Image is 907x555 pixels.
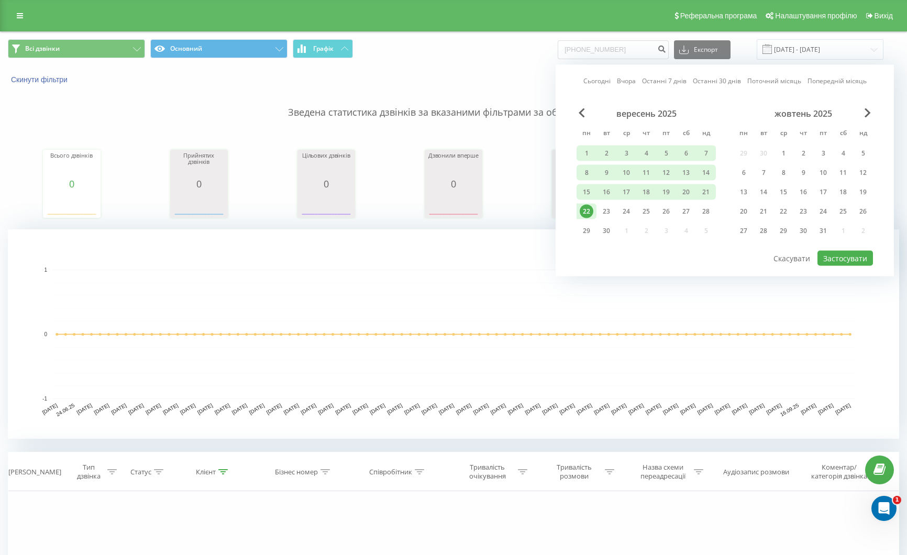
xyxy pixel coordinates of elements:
[853,146,873,161] div: нд 5 жовт 2025 р.
[836,147,850,160] div: 4
[459,463,515,481] div: Тривалість очікування
[541,402,559,415] text: [DATE]
[620,205,633,218] div: 24
[555,179,607,189] div: 0с
[795,126,811,142] abbr: четвер
[507,402,524,415] text: [DATE]
[747,76,801,86] a: Поточний місяць
[8,85,899,119] p: Зведена статистика дзвінків за вказаними фільтрами за обраний період
[699,166,713,180] div: 14
[856,205,870,218] div: 26
[577,146,596,161] div: пн 1 вер 2025 р.
[558,402,576,415] text: [DATE]
[816,147,830,160] div: 3
[853,184,873,200] div: нд 19 жовт 2025 р.
[580,166,593,180] div: 8
[754,223,773,239] div: вт 28 жовт 2025 р.
[662,402,679,415] text: [DATE]
[110,402,127,415] text: [DATE]
[773,223,793,239] div: ср 29 жовт 2025 р.
[579,126,594,142] abbr: понеділок
[524,402,541,415] text: [DATE]
[596,146,616,161] div: вт 2 вер 2025 р.
[816,185,830,199] div: 17
[699,205,713,218] div: 28
[656,204,676,219] div: пт 26 вер 2025 р.
[775,12,857,20] span: Налаштування профілю
[317,402,335,415] text: [DATE]
[659,205,673,218] div: 26
[403,402,421,415] text: [DATE]
[600,185,613,199] div: 16
[833,165,853,181] div: сб 11 жовт 2025 р.
[55,402,76,417] text: 24.06.25
[46,152,98,179] div: Всього дзвінків
[855,126,871,142] abbr: неділя
[853,165,873,181] div: нд 12 жовт 2025 р.
[674,40,731,59] button: Експорт
[856,185,870,199] div: 19
[593,402,610,415] text: [DATE]
[490,402,507,415] text: [DATE]
[699,147,713,160] div: 7
[150,39,287,58] button: Основний
[427,152,480,179] div: Дзвонили вперше
[813,223,833,239] div: пт 31 жовт 2025 р.
[8,468,61,476] div: [PERSON_NAME]
[93,402,110,415] text: [DATE]
[777,205,790,218] div: 22
[275,468,318,476] div: Бізнес номер
[577,223,596,239] div: пн 29 вер 2025 р.
[8,229,899,439] svg: A chart.
[808,76,867,86] a: Попередній місяць
[773,146,793,161] div: ср 1 жовт 2025 р.
[734,204,754,219] div: пн 20 жовт 2025 р.
[642,76,687,86] a: Останні 7 днів
[834,402,851,415] text: [DATE]
[757,166,770,180] div: 7
[8,39,145,58] button: Всі дзвінки
[777,166,790,180] div: 8
[757,185,770,199] div: 14
[596,165,616,181] div: вт 9 вер 2025 р.
[714,402,731,415] text: [DATE]
[754,204,773,219] div: вт 21 жовт 2025 р.
[596,184,616,200] div: вт 16 вер 2025 р.
[776,126,791,142] abbr: середа
[836,166,850,180] div: 11
[817,251,873,266] button: Застосувати
[616,184,636,200] div: ср 17 вер 2025 р.
[610,402,627,415] text: [DATE]
[816,166,830,180] div: 10
[636,184,656,200] div: чт 18 вер 2025 р.
[600,147,613,160] div: 2
[856,166,870,180] div: 12
[698,126,714,142] abbr: неділя
[736,126,751,142] abbr: понеділок
[266,402,283,415] text: [DATE]
[734,223,754,239] div: пн 27 жовт 2025 р.
[679,205,693,218] div: 27
[472,402,490,415] text: [DATE]
[351,402,369,415] text: [DATE]
[676,184,696,200] div: сб 20 вер 2025 р.
[800,402,817,415] text: [DATE]
[639,205,653,218] div: 25
[555,152,607,179] div: Тривалість усіх дзвінків
[41,402,59,415] text: [DATE]
[369,402,386,415] text: [DATE]
[283,402,300,415] text: [DATE]
[73,463,105,481] div: Тип дзвінка
[696,146,716,161] div: нд 7 вер 2025 р.
[145,402,162,415] text: [DATE]
[616,146,636,161] div: ср 3 вер 2025 р.
[679,185,693,199] div: 20
[836,205,850,218] div: 25
[334,402,351,415] text: [DATE]
[797,224,810,238] div: 30
[300,189,352,220] svg: A chart.
[813,184,833,200] div: пт 17 жовт 2025 р.
[871,496,897,521] iframe: Intercom live chat
[696,165,716,181] div: нд 14 вер 2025 р.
